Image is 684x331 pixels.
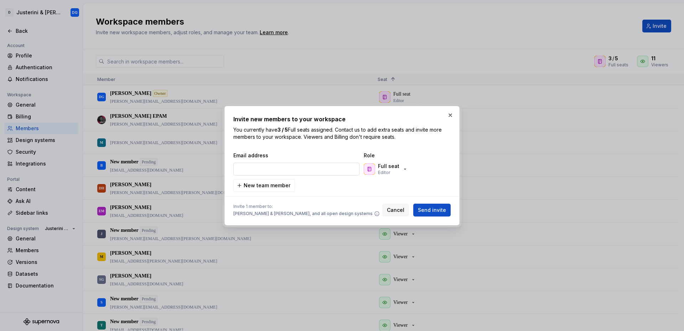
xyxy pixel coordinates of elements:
span: [PERSON_NAME] & [PERSON_NAME], and all open design systems [233,211,373,217]
span: Cancel [387,207,404,214]
span: New team member [244,182,290,189]
span: Send invite [418,207,446,214]
button: Send invite [413,204,451,217]
p: You currently have Full seats assigned. Contact us to add extra seats and invite more members to ... [233,126,451,141]
h2: Invite new members to your workspace [233,115,451,123]
span: Invite 1 member to: [233,204,380,209]
p: Full seat [378,163,399,170]
p: Editor [378,170,390,175]
span: Role [364,152,435,159]
span: Email address [233,152,361,159]
b: 3 / 5 [278,127,288,133]
button: Cancel [382,204,409,217]
button: Full seatEditor [362,162,411,176]
button: New team member [233,179,295,192]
